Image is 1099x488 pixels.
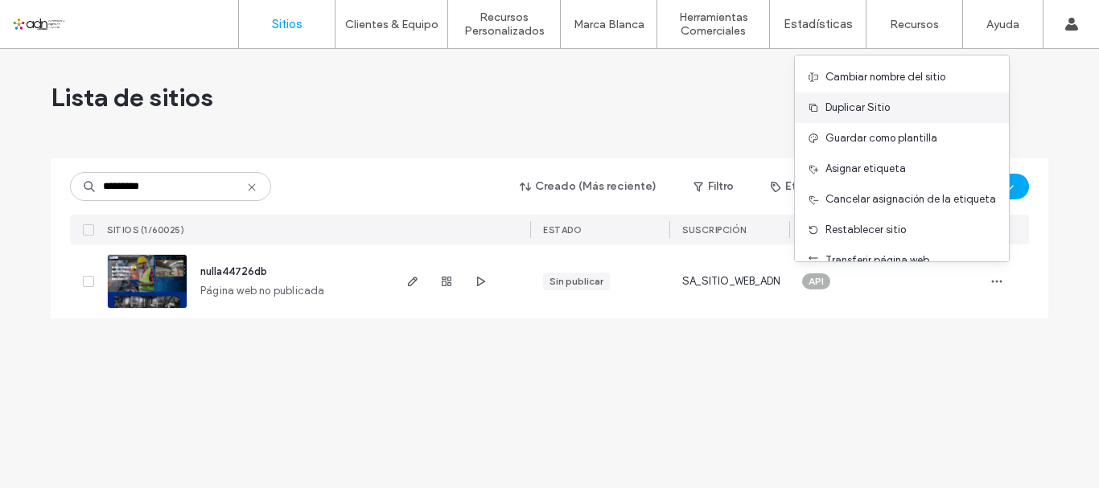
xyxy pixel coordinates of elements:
label: Ayuda [986,18,1019,31]
span: Lista de sitios [51,81,213,113]
label: Sitios [272,17,303,31]
label: Recursos [890,18,939,31]
span: Cambiar nombre del sitio [825,69,945,85]
span: Página web no publicada [200,283,325,299]
span: Ayuda [35,11,79,26]
span: Restablecer sitio [825,222,906,238]
label: Recursos Personalizados [448,10,560,38]
span: Guardar como plantilla [825,130,937,146]
button: Creado (Más reciente) [506,174,671,199]
label: Marca Blanca [574,18,644,31]
div: Sin publicar [549,274,603,289]
label: Herramientas Comerciales [657,10,769,38]
span: ESTADO [543,224,582,236]
span: Duplicar Sitio [825,100,890,116]
span: API [809,274,824,289]
label: Clientes & Equipo [345,18,438,31]
span: Cancelar asignación de la etiqueta [825,191,996,207]
span: Asignar etiqueta [825,161,906,177]
span: SA_SITIO_WEB_ADN [682,273,780,289]
span: Suscripción [682,224,747,236]
a: nulla44726db [200,265,267,277]
span: Transferir página web [825,252,929,269]
label: Estadísticas [784,17,853,31]
button: Filtro [677,174,750,199]
span: SITIOS (1/60025) [107,224,184,236]
button: Etiquetas [756,174,851,199]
